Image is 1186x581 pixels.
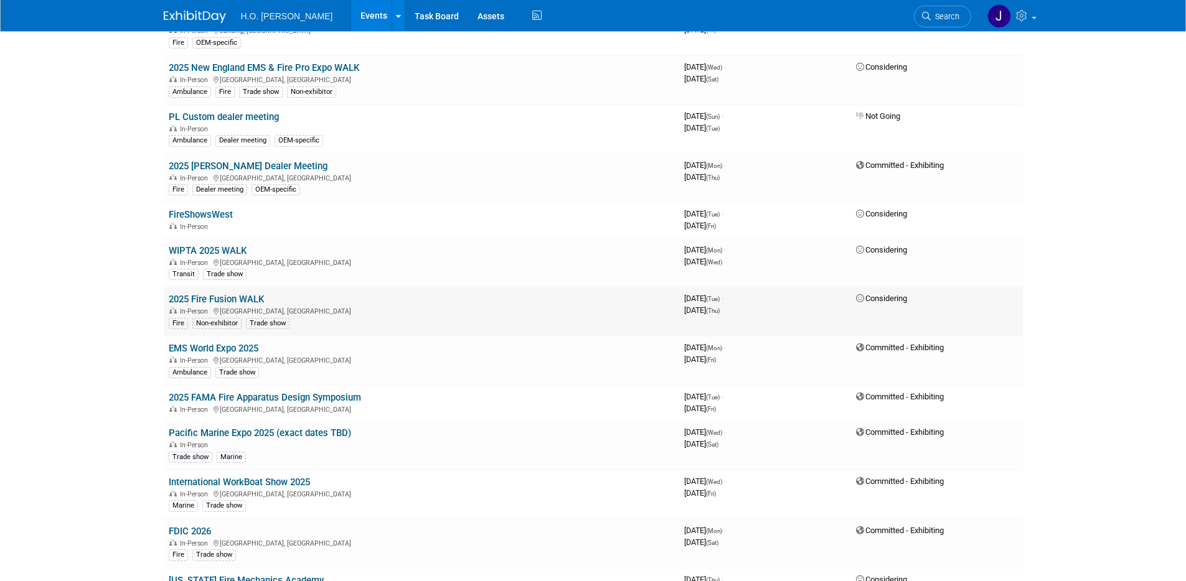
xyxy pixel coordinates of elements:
[914,6,971,27] a: Search
[856,343,944,352] span: Committed - Exhibiting
[169,488,674,498] div: [GEOGRAPHIC_DATA], [GEOGRAPHIC_DATA]
[684,257,722,266] span: [DATE]
[180,441,212,449] span: In-Person
[722,392,723,401] span: -
[180,356,212,365] span: In-Person
[706,247,722,254] span: (Mon)
[856,160,944,170] span: Committed - Exhibiting
[722,111,723,121] span: -
[169,355,674,365] div: [GEOGRAPHIC_DATA], [GEOGRAPHIC_DATA]
[169,223,177,229] img: In-Person Event
[684,74,718,83] span: [DATE]
[706,307,720,314] span: (Thu)
[169,37,188,49] div: Fire
[169,86,211,98] div: Ambulance
[856,392,944,401] span: Committed - Exhibiting
[706,76,718,83] span: (Sat)
[684,392,723,401] span: [DATE]
[217,452,246,463] div: Marine
[252,184,300,195] div: OEM-specific
[684,221,716,230] span: [DATE]
[706,113,720,120] span: (Sun)
[180,539,212,547] span: In-Person
[169,500,198,511] div: Marine
[169,476,310,488] a: International WorkBoat Show 2025
[169,526,211,537] a: FDIC 2026
[724,427,726,437] span: -
[856,245,907,254] span: Considering
[169,537,674,547] div: [GEOGRAPHIC_DATA], [GEOGRAPHIC_DATA]
[856,526,944,535] span: Committed - Exhibiting
[169,135,211,146] div: Ambulance
[202,500,246,511] div: Trade show
[856,62,907,72] span: Considering
[856,476,944,486] span: Committed - Exhibiting
[684,427,726,437] span: [DATE]
[287,86,336,98] div: Non-exhibitor
[169,172,674,182] div: [GEOGRAPHIC_DATA], [GEOGRAPHIC_DATA]
[169,160,327,172] a: 2025 [PERSON_NAME] Dealer Meeting
[241,11,333,21] span: H.O. [PERSON_NAME]
[684,172,720,182] span: [DATE]
[192,37,241,49] div: OEM-specific
[169,307,177,314] img: In-Person Event
[724,526,726,535] span: -
[169,125,177,131] img: In-Person Event
[169,294,264,305] a: 2025 Fire Fusion WALK
[169,343,258,354] a: EMS World Expo 2025
[706,539,718,546] span: (Sat)
[192,184,247,195] div: Dealer meeting
[275,135,323,146] div: OEM-specific
[169,356,177,363] img: In-Person Event
[706,125,720,132] span: (Tue)
[169,427,351,439] a: Pacific Marine Expo 2025 (exact dates TBD)
[169,452,212,463] div: Trade show
[684,245,726,254] span: [DATE]
[180,223,212,231] span: In-Person
[215,86,235,98] div: Fire
[192,318,242,329] div: Non-exhibitor
[180,76,212,84] span: In-Person
[169,549,188,560] div: Fire
[856,209,907,218] span: Considering
[722,294,723,303] span: -
[724,62,726,72] span: -
[724,245,726,254] span: -
[706,441,718,448] span: (Sat)
[856,427,944,437] span: Committed - Exhibiting
[684,343,726,352] span: [DATE]
[706,64,722,71] span: (Wed)
[180,406,212,414] span: In-Person
[684,305,720,315] span: [DATE]
[724,160,726,170] span: -
[684,62,726,72] span: [DATE]
[169,259,177,265] img: In-Person Event
[856,294,907,303] span: Considering
[724,343,726,352] span: -
[684,123,720,132] span: [DATE]
[164,11,226,23] img: ExhibitDay
[169,392,361,403] a: 2025 FAMA Fire Apparatus Design Symposium
[684,355,716,364] span: [DATE]
[203,269,247,280] div: Trade show
[684,526,726,535] span: [DATE]
[180,259,212,267] span: In-Person
[706,356,716,363] span: (Fri)
[169,209,233,220] a: FireShowsWest
[724,476,726,486] span: -
[987,4,1011,28] img: Jared Bostrom
[706,162,722,169] span: (Mon)
[706,429,722,436] span: (Wed)
[169,257,674,267] div: [GEOGRAPHIC_DATA], [GEOGRAPHIC_DATA]
[684,294,723,303] span: [DATE]
[169,406,177,412] img: In-Person Event
[169,62,359,73] a: 2025 New England EMS & Fire Pro Expo WALK
[706,406,716,412] span: (Fri)
[169,245,247,256] a: WIPTA 2025 WALK
[706,345,722,351] span: (Mon)
[684,439,718,449] span: [DATE]
[706,223,716,230] span: (Fri)
[215,367,259,378] div: Trade show
[169,74,674,84] div: [GEOGRAPHIC_DATA], [GEOGRAPHIC_DATA]
[215,135,270,146] div: Dealer meeting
